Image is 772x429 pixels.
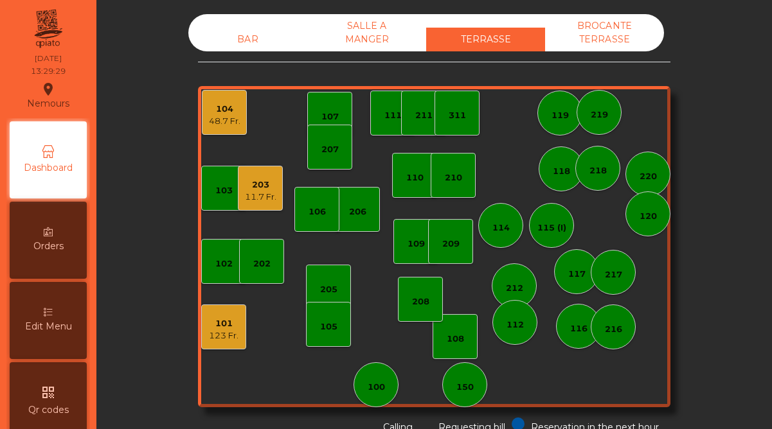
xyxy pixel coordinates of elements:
[24,161,73,175] span: Dashboard
[35,53,62,64] div: [DATE]
[568,268,586,281] div: 117
[456,381,474,394] div: 150
[552,109,569,122] div: 119
[408,238,425,250] div: 109
[209,115,240,128] div: 48.7 Fr.
[640,170,657,183] div: 220
[506,282,523,295] div: 212
[27,80,69,112] div: Nemours
[253,258,271,270] div: 202
[640,210,657,223] div: 120
[320,320,337,333] div: 105
[209,329,238,342] div: 123 Fr.
[245,179,276,191] div: 203
[320,283,337,296] div: 205
[215,184,233,197] div: 103
[28,403,69,417] span: Qr codes
[245,191,276,204] div: 11.7 Fr.
[309,206,326,218] div: 106
[406,171,424,184] div: 110
[537,222,566,234] div: 115 (I)
[442,238,460,250] div: 209
[188,28,307,51] div: BAR
[492,222,510,234] div: 114
[412,295,429,308] div: 208
[209,317,238,330] div: 101
[321,143,339,156] div: 207
[33,240,64,253] span: Orders
[605,323,622,336] div: 216
[307,14,426,51] div: SALLE A MANGER
[40,82,56,97] i: location_on
[447,333,464,346] div: 108
[31,66,66,77] div: 13:29:29
[591,109,608,121] div: 219
[553,165,570,178] div: 118
[32,6,64,51] img: qpiato
[449,109,466,122] div: 311
[321,110,339,123] div: 107
[426,28,545,51] div: TERRASSE
[368,381,385,394] div: 100
[605,268,622,281] div: 217
[445,171,462,184] div: 210
[349,206,366,218] div: 206
[40,385,56,400] i: qr_code
[384,109,402,122] div: 111
[507,319,524,331] div: 112
[589,164,607,177] div: 218
[570,322,588,335] div: 116
[415,109,433,122] div: 211
[209,103,240,116] div: 104
[215,258,233,270] div: 102
[25,320,72,333] span: Edit Menu
[545,14,664,51] div: BROCANTE TERRASSE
